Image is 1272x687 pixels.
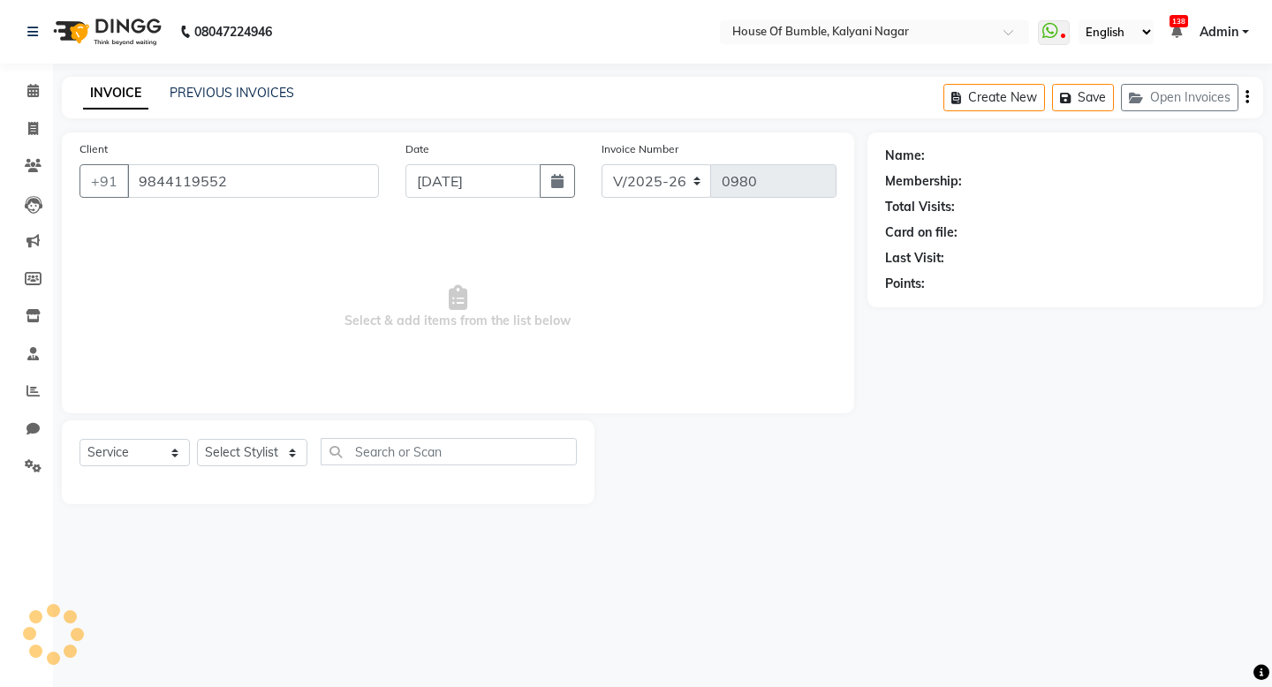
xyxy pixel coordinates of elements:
div: Name: [885,147,925,165]
div: Total Visits: [885,198,955,216]
div: Card on file: [885,223,958,242]
img: logo [45,7,166,57]
a: PREVIOUS INVOICES [170,85,294,101]
input: Search by Name/Mobile/Email/Code [127,164,379,198]
a: INVOICE [83,78,148,109]
label: Client [79,141,108,157]
span: Select & add items from the list below [79,219,837,396]
div: Points: [885,275,925,293]
label: Date [405,141,429,157]
div: Last Visit: [885,249,944,268]
button: Create New [943,84,1045,111]
label: Invoice Number [602,141,678,157]
a: 138 [1171,24,1182,40]
span: Admin [1200,23,1238,42]
input: Search or Scan [321,438,577,465]
button: Open Invoices [1121,84,1238,111]
b: 08047224946 [194,7,272,57]
button: Save [1052,84,1114,111]
span: 138 [1170,15,1188,27]
div: Membership: [885,172,962,191]
button: +91 [79,164,129,198]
